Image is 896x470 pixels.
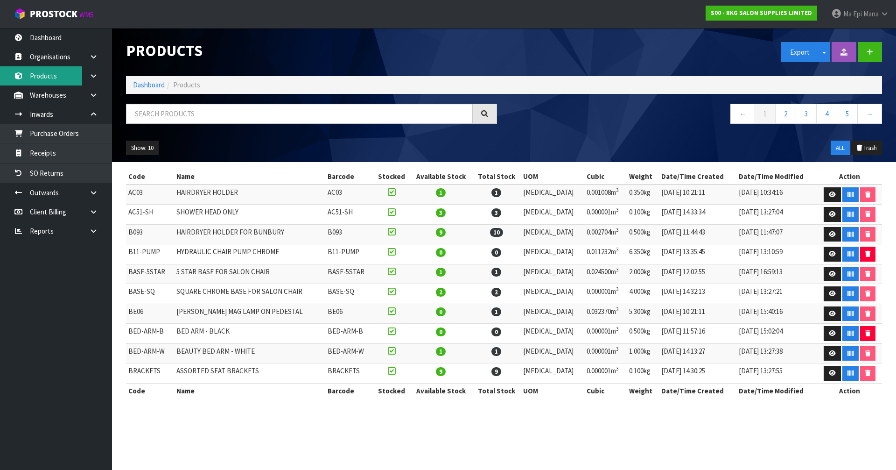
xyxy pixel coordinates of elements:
[521,169,584,184] th: UOM
[816,104,837,124] a: 4
[174,363,325,384] td: ASSORTED SEAT BRACKETS
[325,185,373,205] td: AC03
[736,264,817,284] td: [DATE] 16:59:13
[174,244,325,264] td: HYDRAULIC CHAIR PUMP CHROME
[659,224,736,244] td: [DATE] 11:44:43
[521,304,584,324] td: [MEDICAL_DATA]
[126,343,174,363] td: BED-ARM-W
[584,185,627,205] td: 0.001008m
[584,304,627,324] td: 0.032370m
[126,185,174,205] td: AC03
[584,363,627,384] td: 0.000001m
[14,8,26,20] img: cube-alt.png
[521,205,584,225] td: [MEDICAL_DATA]
[584,264,627,284] td: 0.024500m
[436,268,446,277] span: 1
[126,304,174,324] td: BE06
[627,169,659,184] th: Weight
[126,244,174,264] td: B11-PUMP
[857,104,882,124] a: →
[174,304,325,324] td: [PERSON_NAME] MAG LAMP ON PEDESTAL
[627,185,659,205] td: 0.350kg
[616,207,619,213] sup: 3
[325,343,373,363] td: BED-ARM-W
[843,9,862,18] span: Ma Epi
[491,328,501,336] span: 0
[174,383,325,398] th: Name
[736,304,817,324] td: [DATE] 15:40:16
[30,8,77,20] span: ProStock
[659,244,736,264] td: [DATE] 13:35:45
[174,264,325,284] td: 5 STAR BASE FOR SALON CHAIR
[616,346,619,352] sup: 3
[584,224,627,244] td: 0.002704m
[817,383,882,398] th: Action
[491,347,501,356] span: 1
[627,284,659,304] td: 4.000kg
[659,169,736,184] th: Date/Time Created
[436,288,446,297] span: 2
[472,169,521,184] th: Total Stock
[126,224,174,244] td: B093
[174,205,325,225] td: SHOWER HEAD ONLY
[126,264,174,284] td: BASE-5STAR
[736,324,817,344] td: [DATE] 15:02:04
[627,224,659,244] td: 0.500kg
[436,307,446,316] span: 0
[659,264,736,284] td: [DATE] 12:02:55
[174,343,325,363] td: BEAUTY BED ARM - WHITE
[126,42,497,59] h1: Products
[616,227,619,233] sup: 3
[659,284,736,304] td: [DATE] 14:32:13
[659,343,736,363] td: [DATE] 14:13:27
[730,104,755,124] a: ←
[325,363,373,384] td: BRACKETS
[373,383,410,398] th: Stocked
[521,185,584,205] td: [MEDICAL_DATA]
[863,9,879,18] span: Mana
[325,264,373,284] td: BASE-5STAR
[126,141,159,156] button: Show: 10
[817,169,882,184] th: Action
[79,10,94,19] small: WMS
[126,169,174,184] th: Code
[627,324,659,344] td: 0.500kg
[831,141,850,156] button: ALL
[325,284,373,304] td: BASE-SQ
[616,326,619,332] sup: 3
[736,169,817,184] th: Date/Time Modified
[755,104,776,124] a: 1
[472,383,521,398] th: Total Stock
[584,284,627,304] td: 0.000001m
[711,9,812,17] strong: S00 - RKG SALON SUPPLIES LIMITED
[174,284,325,304] td: SQUARE CHROME BASE FOR SALON CHAIR
[325,244,373,264] td: B11-PUMP
[736,284,817,304] td: [DATE] 13:27:21
[410,169,472,184] th: Available Stock
[436,367,446,376] span: 9
[736,363,817,384] td: [DATE] 13:27:55
[659,383,736,398] th: Date/Time Created
[174,324,325,344] td: BED ARM - BLACK
[736,343,817,363] td: [DATE] 13:27:38
[616,187,619,193] sup: 3
[627,343,659,363] td: 1.000kg
[584,343,627,363] td: 0.000001m
[616,246,619,253] sup: 3
[627,304,659,324] td: 5.300kg
[706,6,817,21] a: S00 - RKG SALON SUPPLIES LIMITED
[174,224,325,244] td: HAIRDRYER HOLDER FOR BUNBURY
[126,324,174,344] td: BED-ARM-B
[436,228,446,237] span: 9
[410,383,472,398] th: Available Stock
[616,266,619,273] sup: 3
[174,185,325,205] td: HAIRDRYER HOLDER
[627,264,659,284] td: 2.000kg
[627,244,659,264] td: 6.350kg
[325,324,373,344] td: BED-ARM-B
[659,185,736,205] td: [DATE] 10:21:11
[126,383,174,398] th: Code
[521,244,584,264] td: [MEDICAL_DATA]
[325,205,373,225] td: AC51-SH
[325,304,373,324] td: BE06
